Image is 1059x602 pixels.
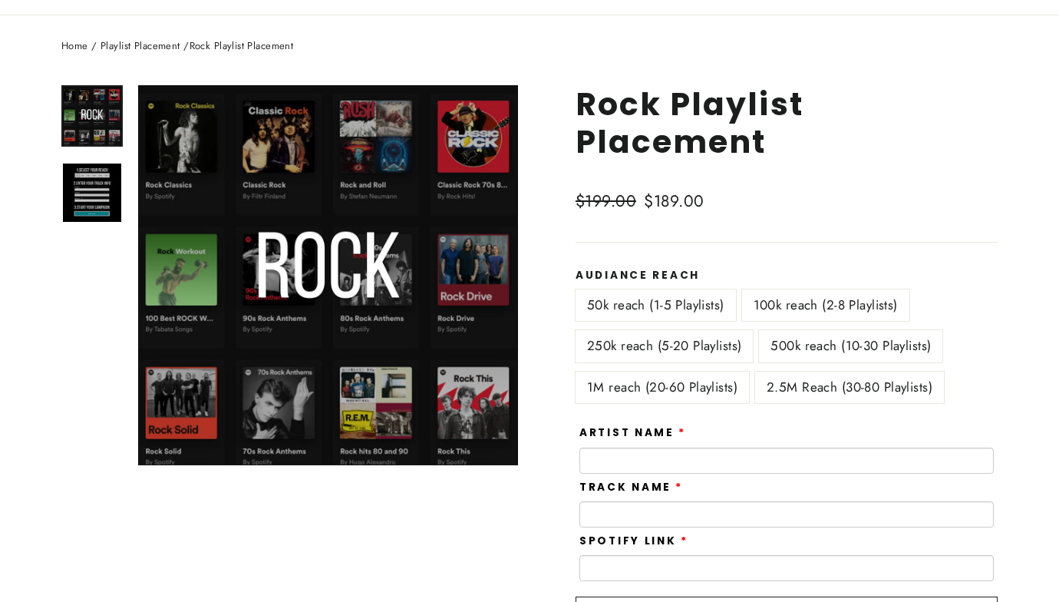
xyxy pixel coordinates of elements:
[579,535,688,547] label: Spotify Link
[91,38,97,53] span: /
[101,38,180,53] a: Playlist Placement
[576,289,736,321] label: 50k reach (1-5 Playlists)
[576,85,998,160] h1: Rock Playlist Placement
[759,330,942,362] label: 500k reach (10-30 Playlists)
[63,164,121,222] img: Rock Playlist Placement
[579,427,686,439] label: Artist Name
[755,372,944,403] label: 2.5M Reach (30-80 Playlists)
[63,87,121,145] img: Rock Playlist Placement
[576,190,636,213] span: $199.00
[576,372,749,403] label: 1M reach (20-60 Playlists)
[183,38,189,53] span: /
[61,38,998,55] nav: breadcrumbs
[644,190,704,213] span: $189.00
[576,330,753,362] label: 250k reach (5-20 Playlists)
[576,270,998,282] label: Audiance Reach
[579,481,683,494] label: Track Name
[742,289,909,321] label: 100k reach (2-8 Playlists)
[61,38,88,53] a: Home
